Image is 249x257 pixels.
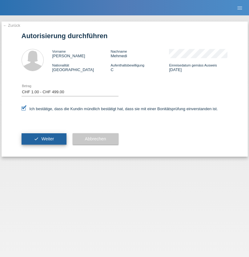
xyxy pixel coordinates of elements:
[41,136,54,141] span: Weiter
[110,63,169,72] div: C
[169,63,227,72] div: [DATE]
[110,50,127,53] span: Nachname
[110,63,144,67] span: Aufenthaltsbewilligung
[22,106,218,111] label: Ich bestätige, dass die Kundin mündlich bestätigt hat, dass sie mit einer Bonitätsprüfung einvers...
[52,63,69,67] span: Nationalität
[22,133,66,145] button: check Weiter
[3,23,20,28] a: ← Zurück
[237,5,243,11] i: menu
[85,136,106,141] span: Abbrechen
[52,50,66,53] span: Vorname
[52,63,111,72] div: [GEOGRAPHIC_DATA]
[34,136,39,141] i: check
[169,63,217,67] span: Einreisedatum gemäss Ausweis
[52,49,111,58] div: [PERSON_NAME]
[234,6,246,10] a: menu
[22,32,228,40] h1: Autorisierung durchführen
[110,49,169,58] div: Mehmedi
[73,133,118,145] button: Abbrechen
